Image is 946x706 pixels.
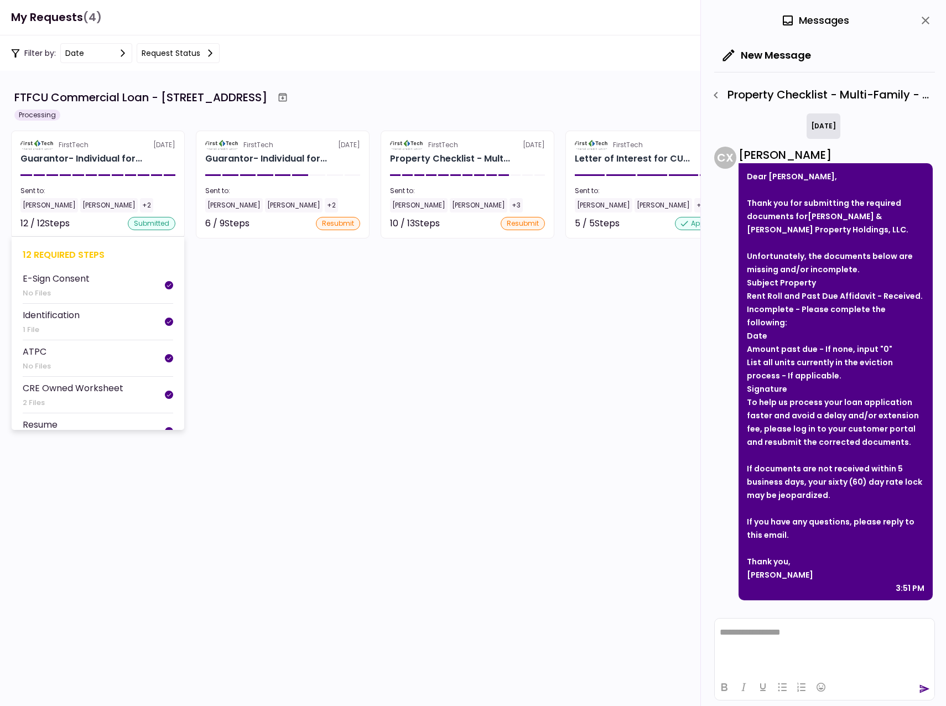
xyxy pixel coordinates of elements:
div: [PERSON_NAME] [205,198,263,212]
div: 10 / 13 Steps [390,217,440,230]
div: Sent to: [205,186,360,196]
div: date [65,47,84,59]
button: Italic [734,679,753,695]
div: 3:51 PM [896,582,924,595]
div: [PERSON_NAME] [450,198,507,212]
button: Bullet list [773,679,792,695]
div: Guarantor- Individual for CULLUM & KELLEY PROPERTY HOLDINGS, LLC Keith Cullum [205,152,327,165]
div: If you have any questions, please reply to this email. [747,515,924,542]
div: Thank you for submitting the required documents for . [747,196,924,236]
button: Underline [753,679,772,695]
div: +2 [694,198,708,212]
div: [PERSON_NAME] [739,147,933,163]
strong: Unfortunately, the documents below are missing and/or incomplete. [747,251,913,275]
div: +3 [510,198,523,212]
div: FirstTech [243,140,273,150]
div: approved [675,217,730,230]
div: [DATE] [205,140,360,150]
strong: [PERSON_NAME] & [PERSON_NAME] Property Holdings, LLC [747,211,906,235]
div: [PERSON_NAME] [20,198,78,212]
strong: List all units currently in the eviction process - If applicable. [747,357,893,381]
div: 6 / 9 Steps [205,217,250,230]
div: +2 [140,198,153,212]
div: Resume [23,418,58,432]
div: [PERSON_NAME] [575,198,632,212]
div: [DATE] [390,140,545,150]
div: Messages [781,12,849,29]
div: [DATE] [575,140,730,150]
button: Archive workflow [273,87,293,107]
strong: Subject Property [747,277,816,288]
div: [DATE] [20,140,175,150]
div: C X [714,147,736,169]
div: To help us process your loan application faster and avoid a delay and/or extension fee, please lo... [747,396,924,449]
img: Partner logo [390,140,424,150]
div: No Files [23,288,90,299]
div: Letter of Interest for CULLUM & KELLEY PROPERTY HOLDINGS, LLC 513 E Caney Street Wharton TX [575,152,690,165]
button: Emojis [812,679,830,695]
strong: Date [747,330,767,341]
div: Identification [23,308,80,322]
div: Property Checklist - Multi-Family - Rent Roll and Past Due Affidavit [706,86,935,105]
img: Partner logo [575,140,609,150]
iframe: Rich Text Area [715,619,934,674]
div: Thank you, [747,555,924,568]
button: send [919,683,930,694]
div: [DATE] [807,113,840,139]
span: (4) [83,6,102,29]
strong: Signature [747,383,787,394]
div: [PERSON_NAME] [390,198,448,212]
div: E-Sign Consent [23,272,90,285]
button: close [916,11,935,30]
div: If documents are not received within 5 business days, your sixty (60) day rate lock may be jeopar... [747,462,924,502]
div: No Files [23,361,51,372]
div: 1 File [23,324,80,335]
div: [PERSON_NAME] [747,568,924,582]
div: FirstTech [59,140,89,150]
img: Partner logo [20,140,54,150]
div: 12 required steps [23,248,173,262]
div: Guarantor- Individual for CULLUM & KELLEY PROPERTY HOLDINGS, LLC Reginald Kelley [20,152,142,165]
div: Dear [PERSON_NAME], [747,170,924,183]
div: [PERSON_NAME] [635,198,692,212]
div: +2 [325,198,338,212]
img: Partner logo [205,140,239,150]
h1: My Requests [11,6,102,29]
div: 12 / 12 Steps [20,217,70,230]
div: resubmit [316,217,360,230]
div: [PERSON_NAME] [80,198,138,212]
div: FirstTech [428,140,458,150]
strong: Amount past due - If none, input "0" [747,344,892,355]
button: date [60,43,132,63]
div: resubmit [501,217,545,230]
div: submitted [128,217,175,230]
button: Bold [715,679,734,695]
div: Processing [14,110,60,121]
div: Filter by: [11,43,220,63]
button: Request status [137,43,220,63]
div: Property Checklist - Multi-Family for CULLUM & KELLEY PROPERTY HOLDINGS, LLC 513 E Caney Street [390,152,510,165]
div: FirstTech [613,140,643,150]
div: CRE Owned Worksheet [23,381,123,395]
button: New Message [714,41,820,70]
strong: Rent Roll and Past Due Affidavit - Received. Incomplete - Please complete the following: [747,290,923,328]
div: [PERSON_NAME] [265,198,323,212]
div: Sent to: [390,186,545,196]
div: ATPC [23,345,51,359]
div: FTFCU Commercial Loan - [STREET_ADDRESS] [14,89,267,106]
div: 2 Files [23,397,123,408]
button: Numbered list [792,679,811,695]
div: 5 / 5 Steps [575,217,620,230]
div: Sent to: [20,186,175,196]
div: Sent to: [575,186,730,196]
